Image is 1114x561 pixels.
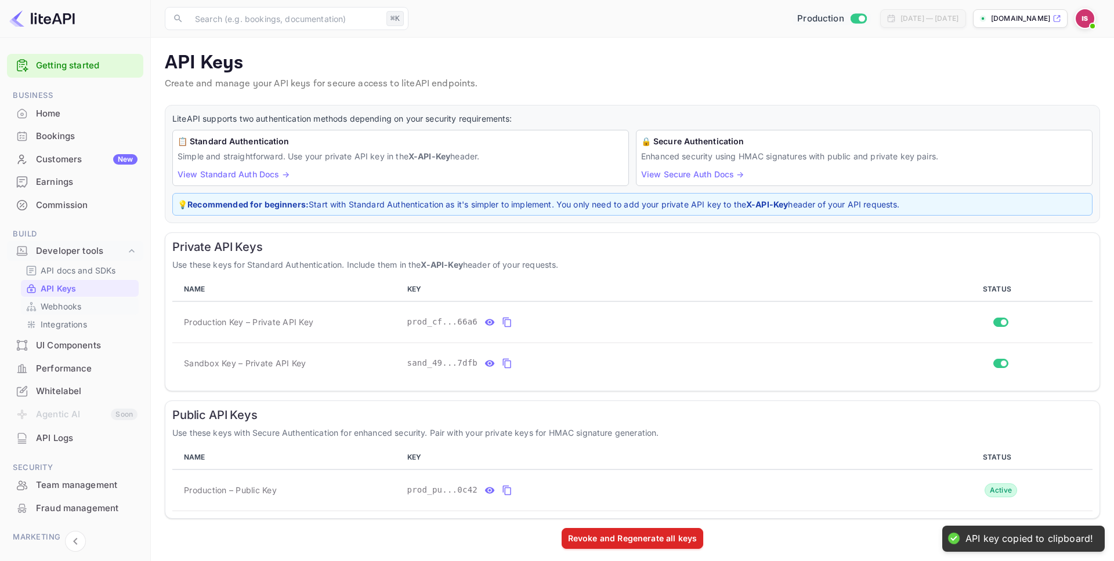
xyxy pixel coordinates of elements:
span: Build [7,228,143,241]
strong: Recommended for beginners: [187,199,309,209]
div: Webhooks [21,298,139,315]
p: Use these keys with Secure Authentication for enhanced security. Pair with your private keys for ... [172,427,1093,439]
p: Integrations [41,318,87,330]
strong: X-API-Key [421,260,462,269]
a: Getting started [36,59,138,72]
div: New [113,154,138,165]
h6: 📋 Standard Authentication [178,135,624,148]
span: sand_49...7dfb [407,357,478,369]
table: private api keys table [172,278,1093,384]
div: Home [36,107,138,121]
a: Webhooks [26,300,134,312]
div: Bookings [36,130,138,143]
div: Commission [36,199,138,212]
p: API Keys [165,52,1100,75]
p: Enhanced security using HMAC signatures with public and private key pairs. [641,150,1087,162]
div: Performance [36,362,138,376]
a: UI Components [7,334,143,356]
div: Fraud management [7,497,143,520]
div: ⌘K [386,11,404,26]
div: Developer tools [36,245,126,258]
a: View Standard Auth Docs → [178,169,290,179]
a: View Secure Auth Docs → [641,169,744,179]
a: Commission [7,194,143,216]
div: Whitelabel [36,385,138,398]
div: Developer tools [7,241,143,261]
div: Earnings [36,176,138,189]
div: API docs and SDKs [21,262,139,279]
button: Collapse navigation [65,531,86,552]
div: Team management [36,479,138,492]
div: Commission [7,194,143,217]
p: Use these keys for Standard Authentication. Include them in the header of your requests. [172,258,1093,271]
a: Integrations [26,318,134,330]
a: Performance [7,358,143,379]
div: CustomersNew [7,148,143,171]
div: Team management [7,474,143,497]
table: public api keys table [172,446,1093,511]
div: Getting started [7,54,143,78]
p: Create and manage your API keys for secure access to liteAPI endpoints. [165,77,1100,91]
p: Webhooks [41,300,81,312]
th: NAME [172,446,403,469]
div: API Logs [36,432,138,445]
th: STATUS [909,278,1093,301]
span: Sandbox Key – Private API Key [184,357,306,369]
span: prod_pu...0c42 [407,484,478,496]
div: UI Components [7,334,143,357]
div: Performance [7,358,143,380]
p: API Keys [41,282,76,294]
div: Bookings [7,125,143,148]
span: prod_cf...66a6 [407,316,478,328]
div: API key copied to clipboard! [965,533,1093,545]
div: Switch to Sandbox mode [793,12,871,25]
img: Idan Solimani [1076,9,1094,28]
div: API Keys [21,280,139,297]
th: NAME [172,278,403,301]
a: Bookings [7,125,143,147]
a: API Logs [7,427,143,449]
a: Home [7,103,143,124]
span: Business [7,89,143,102]
span: Marketing [7,531,143,544]
strong: X-API-Key [408,151,450,161]
p: [DOMAIN_NAME] [991,13,1050,24]
a: Whitelabel [7,380,143,402]
p: API docs and SDKs [41,264,116,276]
div: Fraud management [36,502,138,515]
div: Home [7,103,143,125]
div: Customers [36,153,138,166]
div: Active [985,483,1018,497]
div: Integrations [21,316,139,333]
div: Revoke and Regenerate all keys [568,532,697,544]
th: KEY [403,278,909,301]
a: CustomersNew [7,148,143,170]
a: Team management [7,474,143,496]
a: Earnings [7,171,143,192]
h6: Public API Keys [172,408,1093,422]
div: Whitelabel [7,380,143,403]
h6: 🔒 Secure Authentication [641,135,1087,148]
img: LiteAPI logo [9,9,75,28]
div: API Logs [7,427,143,450]
span: Production Key – Private API Key [184,316,313,328]
strong: X-API-Key [746,199,788,209]
p: Simple and straightforward. Use your private API key in the header. [178,150,624,162]
div: Earnings [7,171,143,194]
a: API docs and SDKs [26,264,134,276]
a: Fraud management [7,497,143,519]
div: UI Components [36,339,138,352]
span: Production – Public Key [184,484,277,496]
h6: Private API Keys [172,240,1093,254]
span: Security [7,461,143,474]
a: API Keys [26,282,134,294]
p: LiteAPI supports two authentication methods depending on your security requirements: [172,112,1093,125]
input: Search (e.g. bookings, documentation) [188,7,382,30]
span: Production [797,12,844,25]
div: [DATE] — [DATE] [900,13,959,24]
th: KEY [403,446,909,469]
p: 💡 Start with Standard Authentication as it's simpler to implement. You only need to add your priv... [178,198,1087,210]
th: STATUS [909,446,1093,469]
